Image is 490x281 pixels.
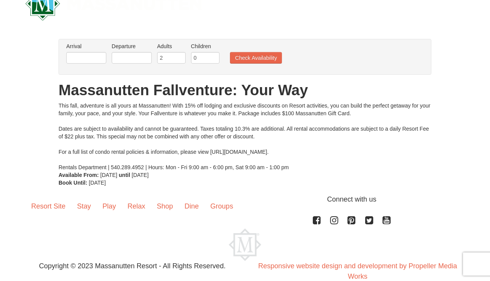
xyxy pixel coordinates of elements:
[89,180,106,186] span: [DATE]
[122,194,151,218] a: Relax
[151,194,179,218] a: Shop
[157,42,186,50] label: Adults
[20,261,245,271] p: Copyright © 2023 Massanutten Resort - All Rights Reserved.
[179,194,205,218] a: Dine
[132,172,149,178] span: [DATE]
[66,42,106,50] label: Arrival
[229,229,261,261] img: Massanutten Resort Logo
[59,102,431,171] div: This fall, adventure is all yours at Massanutten! With 15% off lodging and exclusive discounts on...
[100,172,117,178] span: [DATE]
[25,194,71,218] a: Resort Site
[71,194,97,218] a: Stay
[191,42,220,50] label: Children
[59,172,99,178] strong: Available From:
[59,82,431,98] h1: Massanutten Fallventure: Your Way
[112,42,152,50] label: Departure
[25,194,465,205] p: Connect with us
[97,194,122,218] a: Play
[59,180,87,186] strong: Book Until:
[119,172,130,178] strong: until
[258,262,457,280] a: Responsive website design and development by Propeller Media Works
[230,52,282,64] button: Check Availability
[205,194,239,218] a: Groups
